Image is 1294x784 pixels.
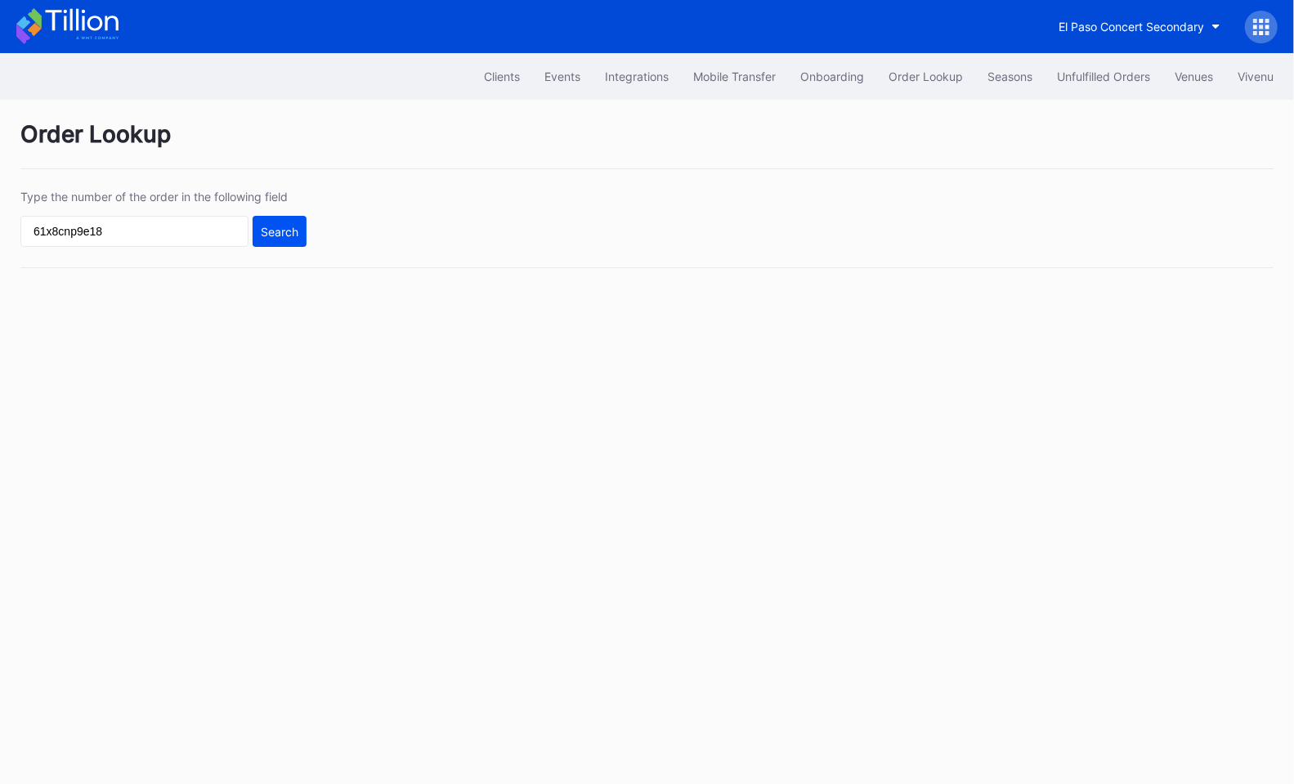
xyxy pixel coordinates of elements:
button: Clients [472,61,532,92]
input: GT59662 [20,216,249,247]
div: Vivenu [1238,69,1274,83]
div: Onboarding [800,69,864,83]
button: Order Lookup [876,61,975,92]
div: Type the number of the order in the following field [20,190,307,204]
div: Integrations [605,69,669,83]
button: Venues [1162,61,1225,92]
div: Search [261,225,298,239]
button: Integrations [593,61,681,92]
button: Mobile Transfer [681,61,788,92]
div: Events [544,69,580,83]
div: Order Lookup [20,120,1274,169]
div: Unfulfilled Orders [1057,69,1150,83]
button: Seasons [975,61,1045,92]
div: Venues [1175,69,1213,83]
button: Vivenu [1225,61,1286,92]
div: El Paso Concert Secondary [1059,20,1204,34]
button: Onboarding [788,61,876,92]
button: Search [253,216,307,247]
div: Mobile Transfer [693,69,776,83]
div: Clients [484,69,520,83]
button: Unfulfilled Orders [1045,61,1162,92]
button: El Paso Concert Secondary [1046,11,1233,42]
button: Events [532,61,593,92]
div: Order Lookup [889,69,963,83]
div: Seasons [987,69,1032,83]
